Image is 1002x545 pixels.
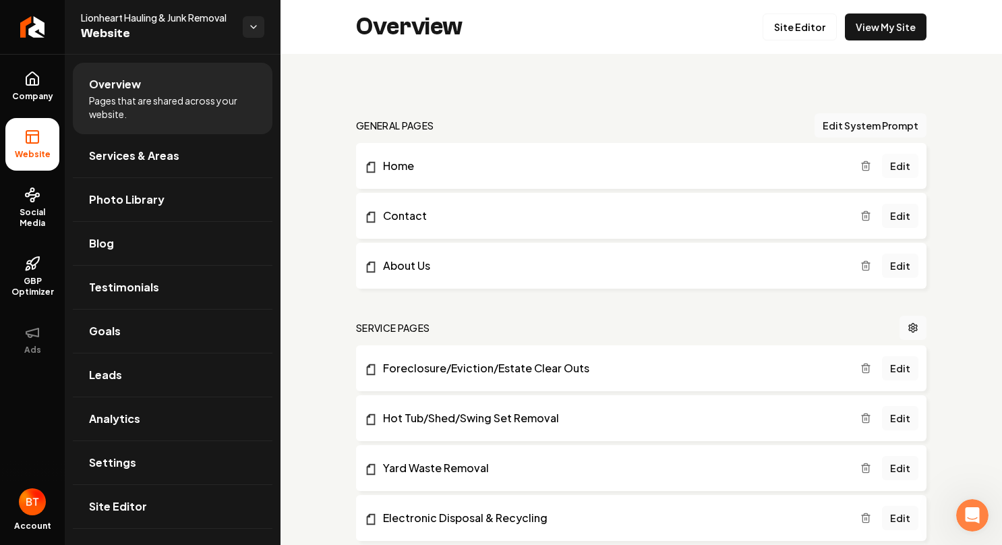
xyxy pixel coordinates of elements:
[89,148,179,164] span: Services & Areas
[19,345,47,355] span: Ads
[364,360,860,376] a: Foreclosure/Eviction/Estate Clear Outs
[5,176,59,239] a: Social Media
[815,113,926,138] button: Edit System Prompt
[89,323,121,339] span: Goals
[882,406,918,430] a: Edit
[19,488,46,515] button: Open user button
[89,455,136,471] span: Settings
[89,411,140,427] span: Analytics
[89,279,159,295] span: Testimonials
[20,16,45,38] img: Rebolt Logo
[89,235,114,252] span: Blog
[364,258,860,274] a: About Us
[364,410,860,426] a: Hot Tub/Shed/Swing Set Removal
[89,367,122,383] span: Leads
[882,456,918,480] a: Edit
[364,510,860,526] a: Electronic Disposal & Recycling
[73,310,272,353] a: Goals
[19,488,46,515] img: Brandon Thoman
[5,314,59,366] button: Ads
[5,276,59,297] span: GBP Optimizer
[763,13,837,40] a: Site Editor
[356,321,430,335] h2: Service Pages
[81,24,232,43] span: Website
[845,13,926,40] a: View My Site
[364,460,860,476] a: Yard Waste Removal
[73,441,272,484] a: Settings
[882,154,918,178] a: Edit
[356,13,463,40] h2: Overview
[14,521,51,532] span: Account
[882,356,918,380] a: Edit
[73,134,272,177] a: Services & Areas
[73,485,272,528] a: Site Editor
[5,207,59,229] span: Social Media
[73,266,272,309] a: Testimonials
[364,158,860,174] a: Home
[73,178,272,221] a: Photo Library
[364,208,860,224] a: Contact
[73,353,272,397] a: Leads
[882,254,918,278] a: Edit
[73,222,272,265] a: Blog
[882,204,918,228] a: Edit
[956,499,989,532] iframe: Intercom live chat
[89,192,165,208] span: Photo Library
[81,11,232,24] span: Lionheart Hauling & Junk Removal
[7,91,59,102] span: Company
[89,76,141,92] span: Overview
[5,60,59,113] a: Company
[5,245,59,308] a: GBP Optimizer
[9,149,56,160] span: Website
[89,94,256,121] span: Pages that are shared across your website.
[89,498,147,515] span: Site Editor
[73,397,272,440] a: Analytics
[356,119,434,132] h2: general pages
[882,506,918,530] a: Edit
